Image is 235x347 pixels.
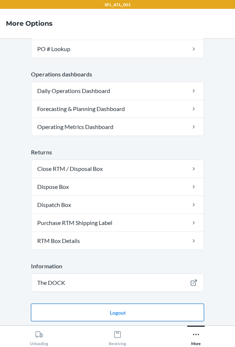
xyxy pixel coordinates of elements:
[31,178,204,196] a: Dispose Box
[191,328,201,346] div: More
[31,148,204,157] p: Returns
[31,118,204,136] a: Operating Metrics Dashboard
[31,274,204,291] a: The DOCK
[31,304,204,321] button: Logout
[31,232,204,250] a: RTM Box Details
[31,70,204,79] p: Operations dashboards
[30,328,48,346] div: Unloading
[31,196,204,214] a: Dispatch Box
[157,326,235,346] button: More
[31,82,204,100] a: Daily Operations Dashboard
[31,100,204,118] a: Forecasting & Planning Dashboard
[31,40,204,58] a: PO # Lookup
[109,328,126,346] div: Receiving
[31,262,204,271] p: Information
[105,1,131,8] p: SFL_ATL_001
[78,326,157,346] button: Receiving
[6,19,53,28] h4: More Options
[31,214,204,232] a: Purchase RTM Shipping Label
[31,160,204,178] a: Close RTM / Disposal Box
